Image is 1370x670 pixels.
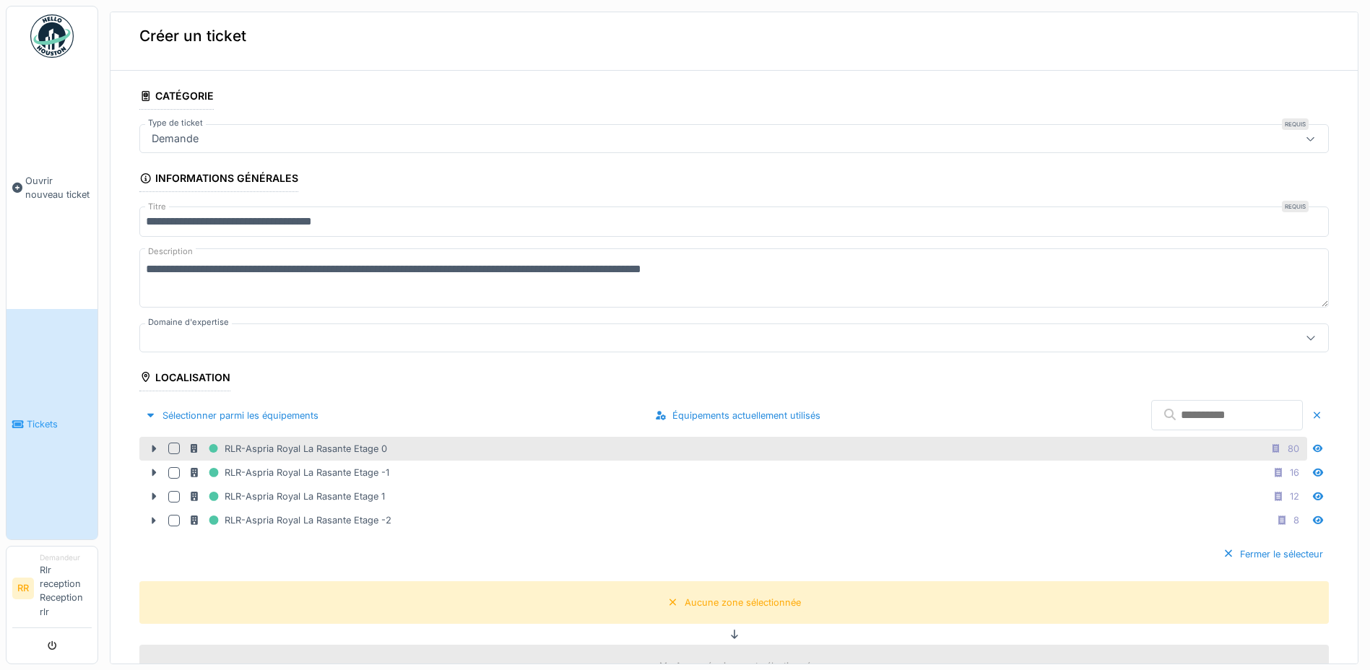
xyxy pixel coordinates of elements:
[188,464,389,482] div: RLR-Aspria Royal La Rasante Etage -1
[1290,490,1299,503] div: 12
[188,511,391,529] div: RLR-Aspria Royal La Rasante Etage -2
[27,417,92,431] span: Tickets
[139,406,324,425] div: Sélectionner parmi les équipements
[139,367,230,391] div: Localisation
[188,487,385,505] div: RLR-Aspria Royal La Rasante Etage 1
[145,201,169,213] label: Titre
[139,85,214,110] div: Catégorie
[40,552,92,625] li: Rlr reception Reception rlr
[40,552,92,563] div: Demandeur
[188,440,387,458] div: RLR-Aspria Royal La Rasante Etage 0
[145,316,232,329] label: Domaine d'expertise
[1293,513,1299,527] div: 8
[1290,466,1299,479] div: 16
[1282,201,1309,212] div: Requis
[145,117,206,129] label: Type de ticket
[6,309,97,539] a: Tickets
[1282,118,1309,130] div: Requis
[30,14,74,58] img: Badge_color-CXgf-gQk.svg
[110,1,1358,71] div: Créer un ticket
[1288,442,1299,456] div: 80
[145,243,196,261] label: Description
[146,131,204,147] div: Demande
[12,552,92,628] a: RR DemandeurRlr reception Reception rlr
[649,406,826,425] div: Équipements actuellement utilisés
[139,167,298,192] div: Informations générales
[685,596,801,609] div: Aucune zone sélectionnée
[1217,544,1329,564] div: Fermer le sélecteur
[25,174,92,201] span: Ouvrir nouveau ticket
[6,66,97,309] a: Ouvrir nouveau ticket
[12,578,34,599] li: RR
